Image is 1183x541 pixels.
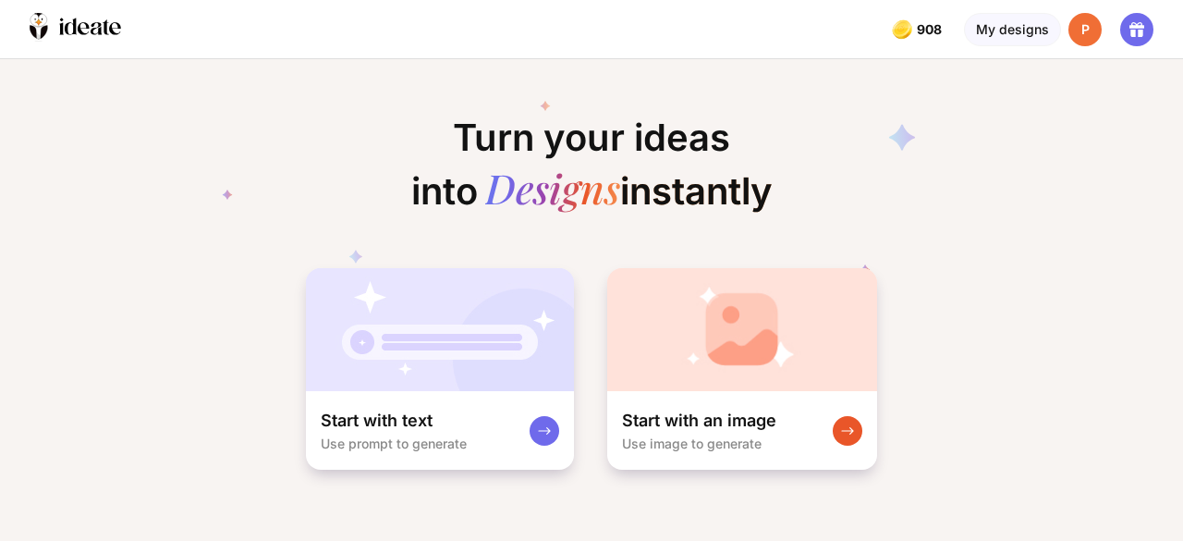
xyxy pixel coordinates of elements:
div: Start with an image [622,410,776,432]
div: Use prompt to generate [321,436,467,451]
div: Use image to generate [622,436,762,451]
img: startWithTextCardBg.jpg [306,268,574,391]
span: 908 [917,22,945,37]
img: startWithImageCardBg.jpg [607,268,877,391]
div: P [1068,13,1102,46]
div: My designs [964,13,1061,46]
div: Start with text [321,410,433,432]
